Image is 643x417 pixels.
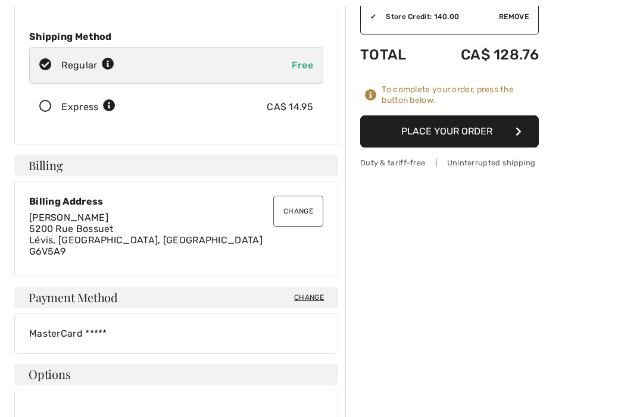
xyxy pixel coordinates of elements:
[426,35,539,75] td: CA$ 128.76
[29,159,63,171] span: Billing
[376,11,499,22] div: Store Credit: 140.00
[29,212,108,223] span: [PERSON_NAME]
[360,115,539,148] button: Place Your Order
[294,292,324,303] span: Change
[61,58,114,73] div: Regular
[361,11,376,22] div: ✔
[273,196,323,227] button: Change
[499,11,529,22] span: Remove
[360,157,539,168] div: Duty & tariff-free | Uninterrupted shipping
[29,196,323,207] div: Billing Address
[382,84,539,106] div: To complete your order, press the button below.
[29,223,263,257] span: 5200 Rue Bossuet Lévis, [GEOGRAPHIC_DATA], [GEOGRAPHIC_DATA] G6V5A9
[29,31,323,42] div: Shipping Method
[61,100,116,114] div: Express
[360,35,426,75] td: Total
[292,59,313,71] span: Free
[14,363,338,385] h4: Options
[267,100,313,114] div: CA$ 14.95
[29,291,118,303] span: Payment Method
